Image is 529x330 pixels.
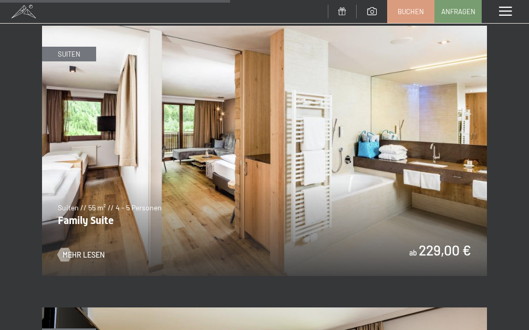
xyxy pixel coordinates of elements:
a: Anfragen [435,1,481,23]
span: Einwilligung Marketing* [163,190,250,200]
span: Mehr Lesen [63,250,105,260]
span: Buchen [398,7,424,16]
span: Anfragen [441,7,475,16]
a: Alpin Studio [42,308,487,314]
a: Family Suite [42,26,487,33]
a: Buchen [388,1,434,23]
img: Family Suite [42,26,487,275]
a: Mehr Lesen [58,250,105,260]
